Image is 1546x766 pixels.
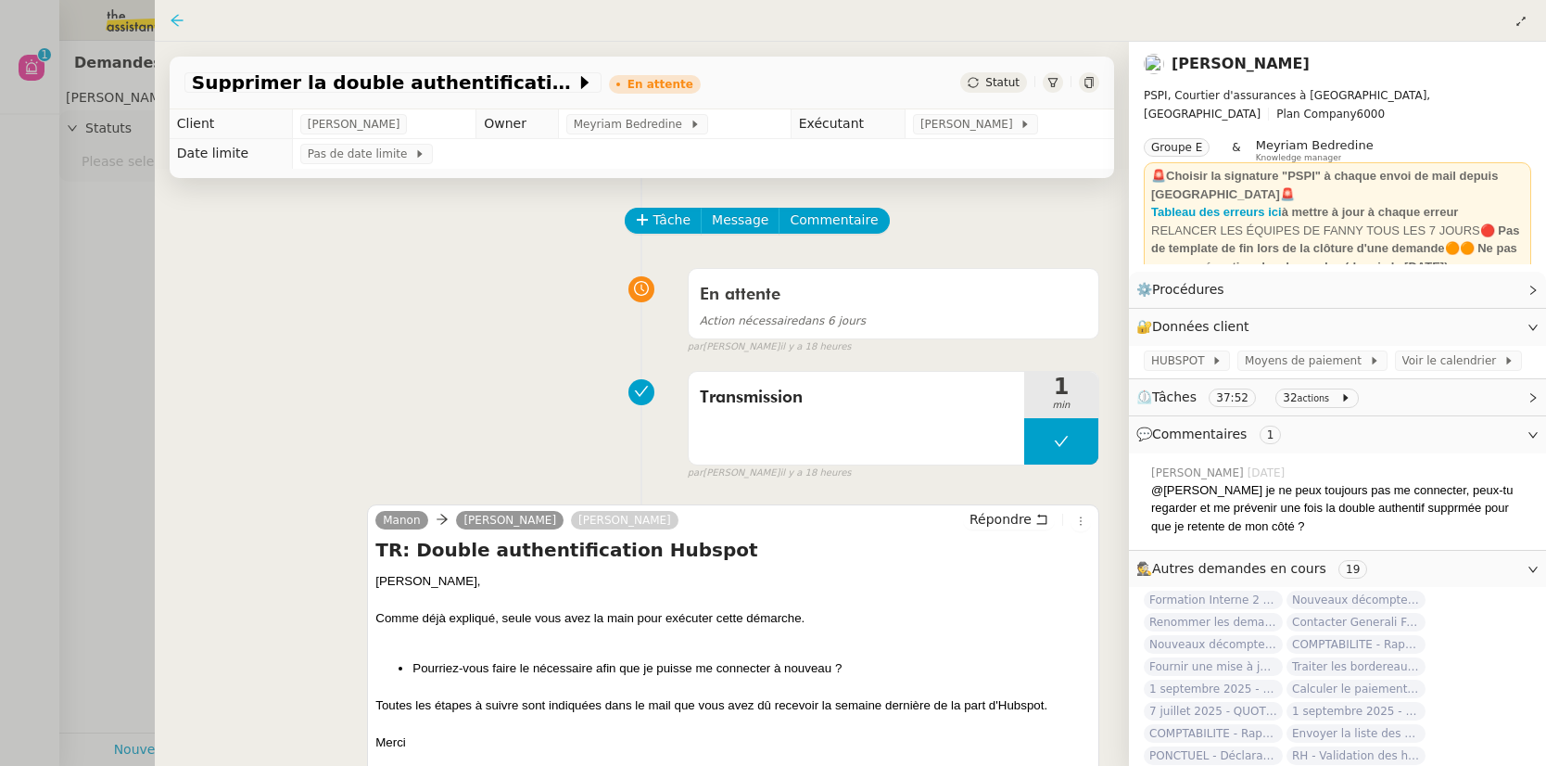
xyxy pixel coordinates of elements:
[1129,551,1546,587] div: 🕵️Autres demandes en cours 19
[1283,391,1297,404] span: 32
[1136,427,1288,441] span: 💬
[1152,319,1249,334] span: Données client
[1152,561,1326,576] span: Autres demandes en cours
[1136,561,1375,576] span: 🕵️
[1129,416,1546,453] div: 💬Commentaires 1
[1172,55,1310,72] a: [PERSON_NAME]
[1338,560,1367,579] nz-tag: 19
[779,339,851,355] span: il y a 18 heures
[375,512,427,529] a: Manon
[969,510,1032,529] span: Répondre
[1152,389,1197,404] span: Tâches
[779,466,851,481] span: il y a 18 heures
[412,659,1091,678] li: Pourriez-vous faire le nécessaire afin que je puisse me connecter à nouveau ?
[1286,724,1426,743] span: Envoyer la liste des clients et assureurs
[1245,351,1368,370] span: Moyens de paiement
[712,210,768,231] span: Message
[1286,702,1426,721] span: 1 septembre 2025 - QUOTIDIEN - OPAL - Gestion de la boîte mail OPAL
[1024,398,1098,414] span: min
[688,339,703,355] span: par
[700,384,1013,412] span: Transmission
[1286,591,1426,609] span: Nouveaux décomptes de commissions
[779,208,889,234] button: Commentaire
[1152,427,1247,441] span: Commentaires
[574,115,690,134] span: Meyriam Bedredine
[1144,680,1283,698] span: 1 septembre 2025 - QUOTIDIEN Gestion boite mail Accounting
[1151,223,1519,274] strong: 🔴 Pas de template de fin lors de la clôture d'une demande🟠🟠 Ne pas accuser réception des demandes...
[963,509,1055,530] button: Répondre
[476,109,559,139] td: Owner
[627,79,693,90] div: En attente
[571,512,678,529] a: [PERSON_NAME]
[1402,351,1503,370] span: Voir le calendrier
[1151,169,1498,201] strong: 🚨Choisir la signature "PSPI" à chaque envoi de mail depuis [GEOGRAPHIC_DATA]🚨
[1144,591,1283,609] span: Formation Interne 2 - [PERSON_NAME]
[625,208,702,234] button: Tâche
[791,109,905,139] td: Exécutant
[1151,351,1211,370] span: HUBSPOT
[1282,205,1459,219] strong: à mettre à jour à chaque erreur
[170,109,292,139] td: Client
[1357,108,1386,121] span: 6000
[1144,138,1210,157] nz-tag: Groupe E
[1144,724,1283,743] span: COMPTABILITE - Rapprochement bancaire - 18 août 2025
[375,609,1091,628] div: Comme déjà expliqué, seule vous avez la main pour exécuter cette démarche.
[375,734,1091,752] div: Merci
[985,76,1020,89] span: Statut
[701,208,779,234] button: Message
[1256,138,1374,162] app-user-label: Knowledge manager
[1286,635,1426,654] span: COMPTABILITE - Rapprochement bancaire - 1 septembre 2025
[700,314,798,327] span: Action nécessaire
[1136,279,1233,300] span: ⚙️
[920,115,1020,134] span: [PERSON_NAME]
[1129,309,1546,345] div: 🔐Données client
[1144,613,1283,632] span: Renommer les demandes selon les codes clients
[1286,680,1426,698] span: Calculer le paiement de CHF 2,063.41
[1144,54,1164,74] img: users%2Fa6PbEmLwvGXylUqKytRPpDpAx153%2Favatar%2Ffanny.png
[375,572,1091,591] div: [PERSON_NAME],
[1144,702,1283,721] span: 7 juillet 2025 - QUOTIDIEN Gestion boite mail Accounting
[700,314,866,327] span: dans 6 jours
[1144,747,1283,765] span: PONCTUEL - Déclaration [PERSON_NAME] - [DATE]
[1144,89,1430,121] span: PSPI, Courtier d'assurances à [GEOGRAPHIC_DATA], [GEOGRAPHIC_DATA]
[1151,205,1282,219] a: Tableau des erreurs ici
[1209,389,1256,407] nz-tag: 37:52
[700,287,780,303] span: En attente
[375,537,1091,563] h4: TR: Double authentification Hubspot
[308,145,414,163] span: Pas de date limite
[375,696,1091,715] div: Toutes les étapes à suivre sont indiquées dans le mail que vous avez dû recevoir la semaine derni...
[1152,282,1224,297] span: Procédures
[1024,376,1098,398] span: 1
[790,210,878,231] span: Commentaire
[1151,465,1248,481] span: [PERSON_NAME]
[688,466,703,481] span: par
[1286,657,1426,676] span: Traiter les bordereaux de commission juillet 2025
[688,339,852,355] small: [PERSON_NAME]
[688,466,852,481] small: [PERSON_NAME]
[1136,316,1257,338] span: 🔐
[308,115,400,134] span: [PERSON_NAME]
[1286,747,1426,765] span: RH - Validation des heures employés PSPI - 28 août 2025
[653,210,691,231] span: Tâche
[1248,465,1289,481] span: [DATE]
[1256,153,1342,163] span: Knowledge manager
[456,512,564,529] a: [PERSON_NAME]
[192,73,576,92] span: Supprimer la double authentification
[1136,389,1366,404] span: ⏲️
[170,139,292,169] td: Date limite
[1232,138,1240,162] span: &
[1144,657,1283,676] span: Fournir une mise à jour urgente
[1151,222,1524,276] div: RELANCER LES ÉQUIPES DE FANNY TOUS LES 7 JOURS
[1276,108,1356,121] span: Plan Company
[1286,613,1426,632] span: Contacter Generali France pour demande AU094424
[1129,379,1546,415] div: ⏲️Tâches 37:52 32actions
[1256,138,1374,152] span: Meyriam Bedredine
[1298,393,1330,403] small: actions
[1129,272,1546,308] div: ⚙️Procédures
[1144,635,1283,654] span: Nouveaux décomptes de commissions
[1260,426,1282,444] nz-tag: 1
[1151,481,1531,536] div: @[PERSON_NAME] je ne peux toujours pas me connecter, peux-tu regarder et me prévenir une fois la ...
